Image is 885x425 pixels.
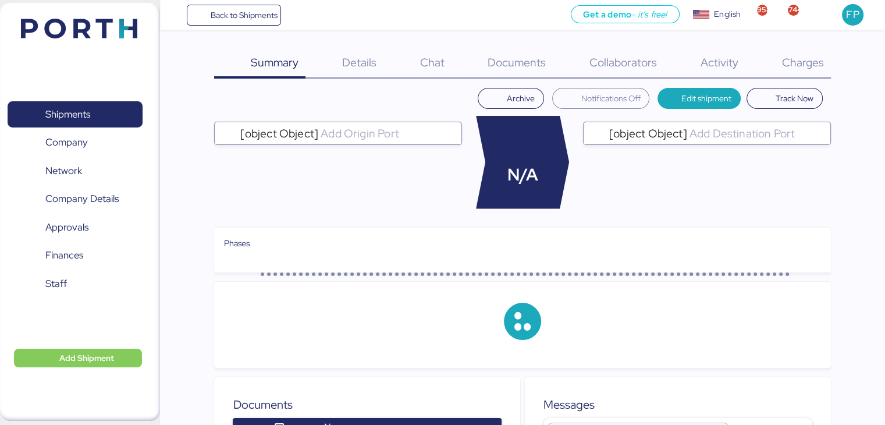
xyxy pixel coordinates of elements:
[45,219,88,236] span: Approvals
[776,91,813,105] span: Track Now
[8,158,143,185] a: Network
[59,351,114,365] span: Add Shipment
[657,88,741,109] button: Edit shipment
[8,242,143,269] a: Finances
[240,128,318,139] span: [object Object]
[8,214,143,241] a: Approvals
[251,55,298,70] span: Summary
[589,55,657,70] span: Collaborators
[846,7,859,22] span: FP
[543,396,812,413] div: Messages
[187,5,282,26] a: Back to Shipments
[8,129,143,156] a: Company
[478,88,544,109] button: Archive
[8,271,143,297] a: Staff
[45,275,67,292] span: Staff
[488,55,546,70] span: Documents
[318,126,457,140] input: [object Object]
[45,106,90,123] span: Shipments
[45,134,88,151] span: Company
[747,88,823,109] button: Track Now
[507,91,535,105] span: Archive
[210,8,277,22] span: Back to Shipments
[507,162,538,187] span: N/A
[8,101,143,128] a: Shipments
[581,91,640,105] span: Notifications Off
[223,237,821,250] div: Phases
[681,91,731,105] span: Edit shipment
[609,128,687,139] span: [object Object]
[14,349,142,367] button: Add Shipment
[552,88,650,109] button: Notifications Off
[167,5,187,25] button: Menu
[701,55,738,70] span: Activity
[342,55,376,70] span: Details
[45,247,83,264] span: Finances
[45,190,119,207] span: Company Details
[714,8,741,20] div: English
[45,162,82,179] span: Network
[687,126,826,140] input: [object Object]
[781,55,823,70] span: Charges
[8,186,143,212] a: Company Details
[233,396,502,413] div: Documents
[420,55,444,70] span: Chat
